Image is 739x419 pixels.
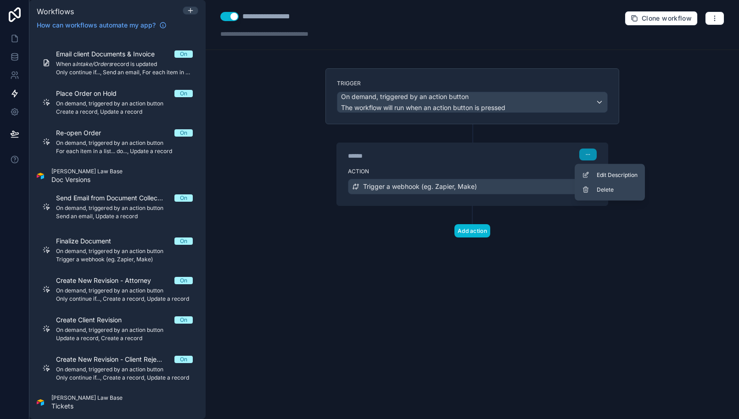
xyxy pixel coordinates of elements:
button: Trigger a webhook (eg. Zapier, Make) [348,179,597,194]
label: Action [348,168,597,175]
label: Trigger [337,80,608,87]
button: Clone workflow [625,11,698,26]
a: How can workflows automate my app? [33,21,170,30]
span: How can workflows automate my app? [37,21,156,30]
span: Edit Description [597,171,638,179]
span: On demand, triggered by an action button [341,92,469,101]
button: Delete [578,182,641,197]
button: On demand, triggered by an action buttonThe workflow will run when an action button is pressed [337,92,608,113]
button: Add action [454,224,490,237]
span: Trigger a webhook (eg. Zapier, Make) [363,182,477,191]
span: The workflow will run when an action button is pressed [341,104,505,111]
button: Edit Description [578,168,641,182]
span: Clone workflow [642,14,692,22]
span: Workflows [37,7,74,16]
span: Delete [597,186,614,193]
